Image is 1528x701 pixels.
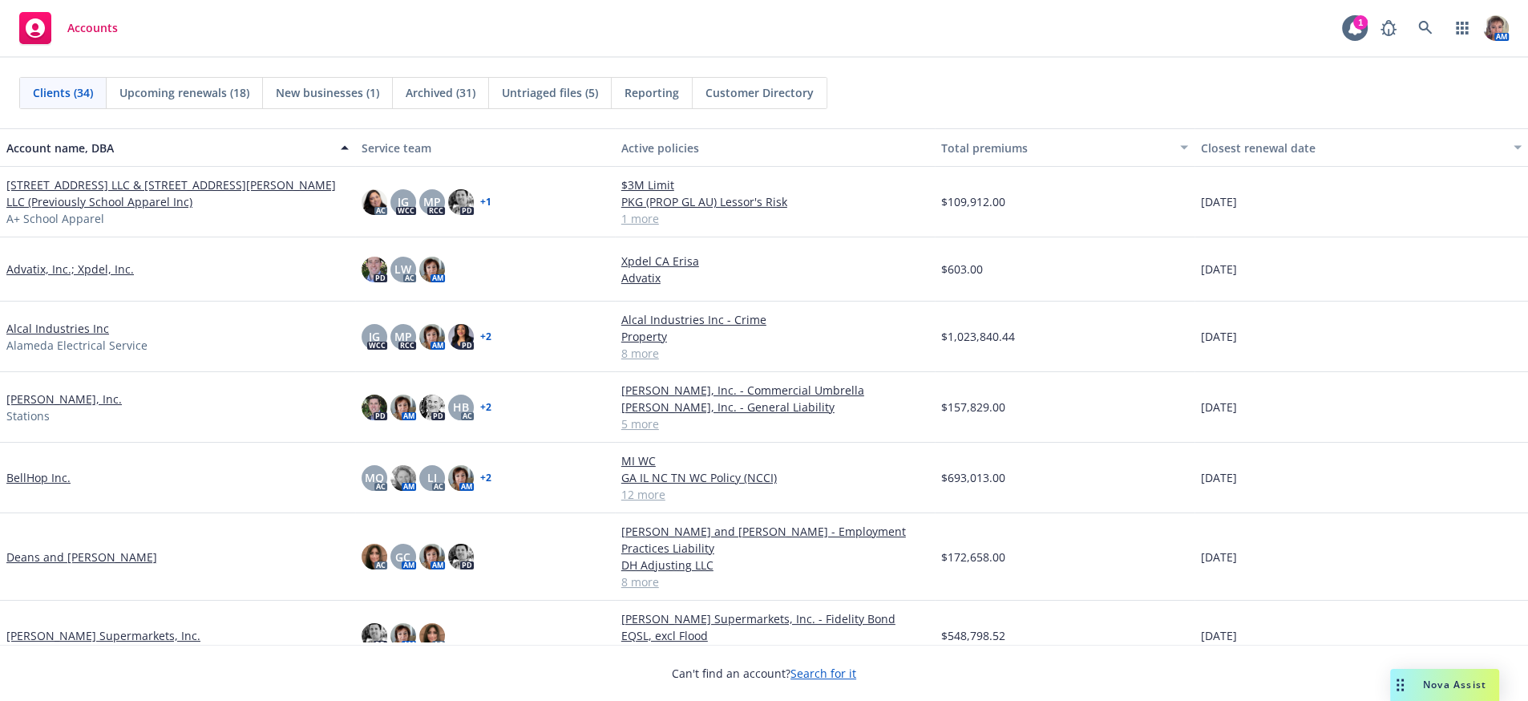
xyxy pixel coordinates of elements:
[276,84,379,101] span: New businesses (1)
[1201,328,1237,345] span: [DATE]
[6,469,71,486] a: BellHop Inc.
[621,345,929,362] a: 8 more
[621,399,929,415] a: [PERSON_NAME], Inc. - General Liability
[941,193,1005,210] span: $109,912.00
[6,140,331,156] div: Account name, DBA
[790,666,856,681] a: Search for it
[1201,549,1237,565] span: [DATE]
[390,465,416,491] img: photo
[390,623,416,649] img: photo
[1390,669,1410,701] div: Drag to move
[480,332,491,342] a: + 2
[672,665,856,682] span: Can't find an account?
[6,407,50,424] span: Stations
[1201,469,1237,486] span: [DATE]
[621,415,929,432] a: 5 more
[705,84,814,101] span: Customer Directory
[941,549,1005,565] span: $172,658.00
[621,627,929,644] a: EQSL, excl Flood
[621,140,929,156] div: Active policies
[6,391,122,407] a: [PERSON_NAME], Inc.
[1201,193,1237,210] span: [DATE]
[1201,627,1237,644] span: [DATE]
[615,128,936,167] button: Active policies
[502,84,598,101] span: Untriaged files (5)
[448,544,474,569] img: photo
[355,128,615,167] button: Service team
[419,395,445,420] img: photo
[448,465,474,491] img: photo
[621,557,929,573] a: DH Adjusting LLC
[427,469,437,486] span: LI
[621,523,929,557] a: [PERSON_NAME] and [PERSON_NAME] - Employment Practices Liability
[448,189,474,215] img: photo
[941,469,1005,486] span: $693,013.00
[119,84,249,101] span: Upcoming renewals (18)
[621,382,929,399] a: [PERSON_NAME], Inc. - Commercial Umbrella
[935,128,1195,167] button: Total premiums
[362,623,387,649] img: photo
[6,627,200,644] a: [PERSON_NAME] Supermarkets, Inc.
[13,6,124,51] a: Accounts
[6,176,349,210] a: [STREET_ADDRESS] LLC & [STREET_ADDRESS][PERSON_NAME] LLC (Previously School Apparel Inc)
[1409,12,1441,44] a: Search
[67,22,118,34] span: Accounts
[621,610,929,627] a: [PERSON_NAME] Supermarkets, Inc. - Fidelity Bond
[369,328,380,345] span: JG
[362,395,387,420] img: photo
[453,399,469,415] span: HB
[1201,399,1237,415] span: [DATE]
[395,549,410,565] span: GC
[362,189,387,215] img: photo
[621,193,929,210] a: PKG (PROP GL AU) Lessor's Risk
[941,328,1015,345] span: $1,023,840.44
[1201,140,1504,156] div: Closest renewal date
[621,176,929,193] a: $3M Limit
[365,469,384,486] span: MQ
[6,210,104,227] span: A+ School Apparel
[398,193,409,210] span: JG
[1483,15,1509,41] img: photo
[1446,12,1478,44] a: Switch app
[621,452,929,469] a: MI WC
[362,544,387,569] img: photo
[1201,261,1237,278] span: [DATE]
[621,253,929,269] a: Xpdel CA Erisa
[621,486,929,503] a: 12 more
[480,403,491,412] a: + 2
[33,84,93,101] span: Clients (34)
[419,623,445,649] img: photo
[406,84,475,101] span: Archived (31)
[448,324,474,350] img: photo
[394,328,412,345] span: MP
[480,473,491,483] a: + 2
[621,210,929,227] a: 1 more
[941,140,1170,156] div: Total premiums
[394,261,411,278] span: LW
[362,257,387,282] img: photo
[419,257,445,282] img: photo
[362,140,608,156] div: Service team
[625,84,679,101] span: Reporting
[6,261,134,278] a: Advatix, Inc.; Xpdel, Inc.
[621,328,929,345] a: Property
[1195,128,1528,167] button: Closest renewal date
[1390,669,1499,701] button: Nova Assist
[1353,15,1368,30] div: 1
[419,324,445,350] img: photo
[1372,12,1405,44] a: Report a Bug
[423,193,441,210] span: MP
[941,261,983,278] span: $603.00
[1423,678,1486,691] span: Nova Assist
[480,197,491,207] a: + 1
[6,337,148,354] span: Alameda Electrical Service
[621,311,929,328] a: Alcal Industries Inc - Crime
[621,269,929,286] a: Advatix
